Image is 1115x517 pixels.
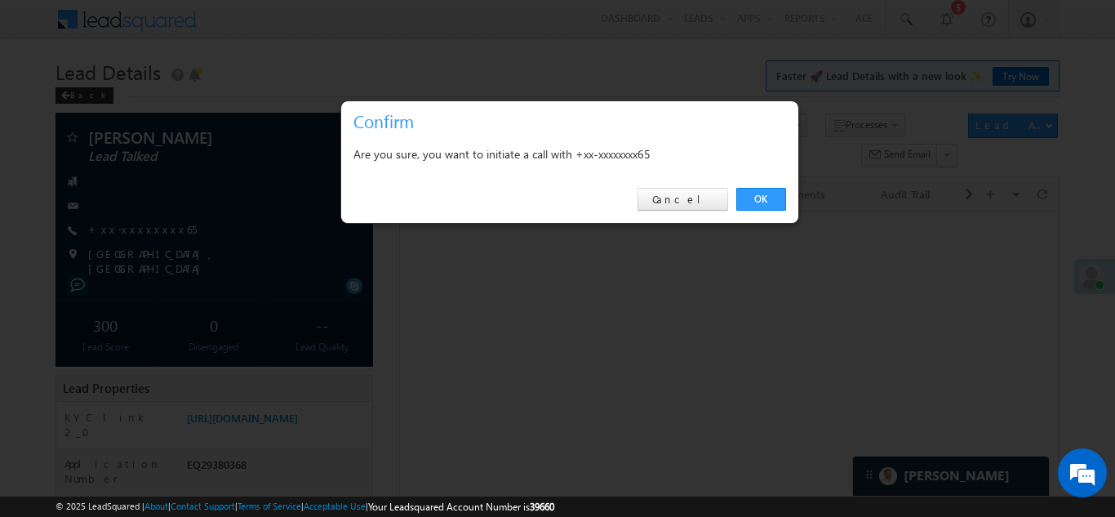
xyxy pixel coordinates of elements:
[368,501,554,513] span: Your Leadsquared Account Number is
[353,144,786,164] div: Are you sure, you want to initiate a call with +xx-xxxxxxxx65
[144,501,168,511] a: About
[304,501,366,511] a: Acceptable Use
[56,499,554,515] span: © 2025 LeadSquared | | | | |
[736,188,786,211] a: OK
[530,501,554,513] span: 39660
[238,501,301,511] a: Terms of Service
[637,188,728,211] a: Cancel
[171,501,235,511] a: Contact Support
[353,107,793,136] h3: Confirm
